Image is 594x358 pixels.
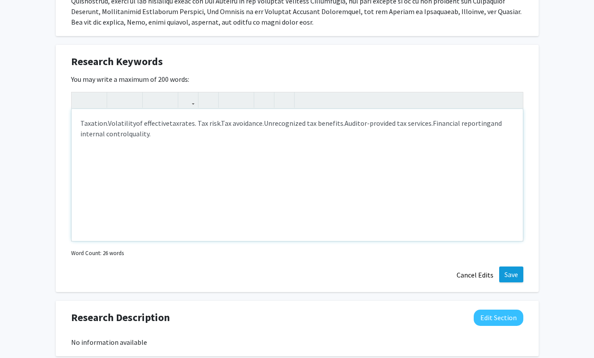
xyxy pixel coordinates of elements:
button: Redo (Ctrl + Y) [89,92,104,108]
iframe: Chat [7,318,37,351]
button: Undo (Ctrl + Z) [74,92,89,108]
span: Unrecognized tax benefits. [264,119,345,128]
span: Auditor [345,119,367,128]
button: Insert horizontal rule [277,92,292,108]
button: Superscript [145,92,160,108]
div: Note to users with screen readers: Please deactivate our accessibility plugin for this page as it... [72,109,523,241]
span: ity [128,119,136,128]
span: of effective [136,119,169,128]
button: Subscript [160,92,176,108]
span: Volatil [108,119,128,128]
button: Strong (Ctrl + B) [109,92,125,108]
p: Taxation. [80,118,514,139]
button: Link [180,92,196,108]
button: Unordered list [221,92,236,108]
span: tax [169,119,179,128]
button: Insert Image [201,92,216,108]
button: Fullscreen [505,92,521,108]
div: No information available [71,337,523,347]
button: Remove format [256,92,272,108]
span: Tax avoidance. [221,119,264,128]
small: Word Count: 26 words [71,249,124,257]
span: provided tax services. [370,119,433,128]
span: and internal control [80,119,502,138]
button: Cancel Edits [451,267,499,283]
span: rates [179,119,195,128]
span: . Tax risk. [195,119,221,128]
span: Research Keywords [71,54,163,69]
span: - [367,119,370,128]
button: Save [499,267,523,282]
span: Research Description [71,310,170,325]
button: Ordered list [236,92,252,108]
button: Emphasis (Ctrl + I) [125,92,140,108]
label: You may write a maximum of 200 words: [71,74,189,84]
span: quality. [129,129,151,138]
button: Edit Research Description [474,310,523,326]
span: Financial reporting [433,119,491,128]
